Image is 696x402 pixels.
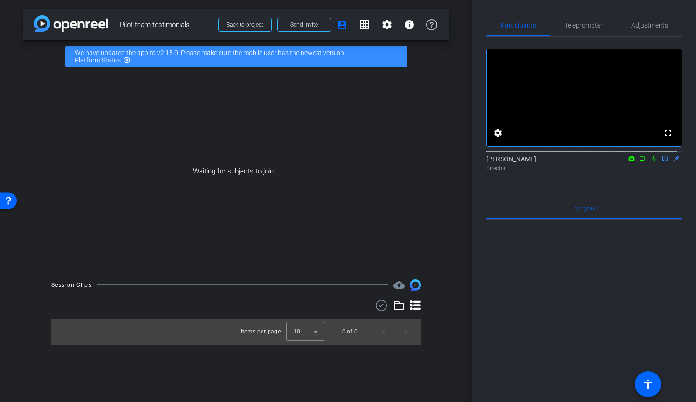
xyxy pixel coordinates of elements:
[404,19,415,30] mat-icon: info
[571,205,598,211] span: Everyone
[492,127,503,139] mat-icon: settings
[565,22,603,28] span: Teleprompter
[393,279,405,291] span: Destinations for your clips
[120,15,213,34] span: Pilot team testimonials
[393,279,405,291] mat-icon: cloud_upload
[372,320,395,343] button: Previous page
[241,327,283,336] div: Items per page:
[660,154,671,162] mat-icon: flip
[51,280,92,290] div: Session Clips
[23,73,449,270] div: Waiting for subjects to join...
[410,279,421,291] img: Session clips
[65,46,407,67] div: We have updated the app to v2.15.0. Please make sure the mobile user has the newest version.
[123,56,131,64] mat-icon: highlight_off
[75,56,121,64] a: Platform Status
[227,21,263,28] span: Back to project
[395,320,417,343] button: Next page
[342,327,358,336] div: 0 of 0
[501,22,536,28] span: Participants
[486,154,682,173] div: [PERSON_NAME]
[337,19,348,30] mat-icon: account_box
[277,18,331,32] button: Send invite
[290,21,318,28] span: Send invite
[662,127,674,139] mat-icon: fullscreen
[486,164,682,173] div: Director
[381,19,393,30] mat-icon: settings
[631,22,668,28] span: Adjustments
[34,15,108,32] img: app-logo
[359,19,370,30] mat-icon: grid_on
[218,18,272,32] button: Back to project
[642,379,654,390] mat-icon: accessibility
